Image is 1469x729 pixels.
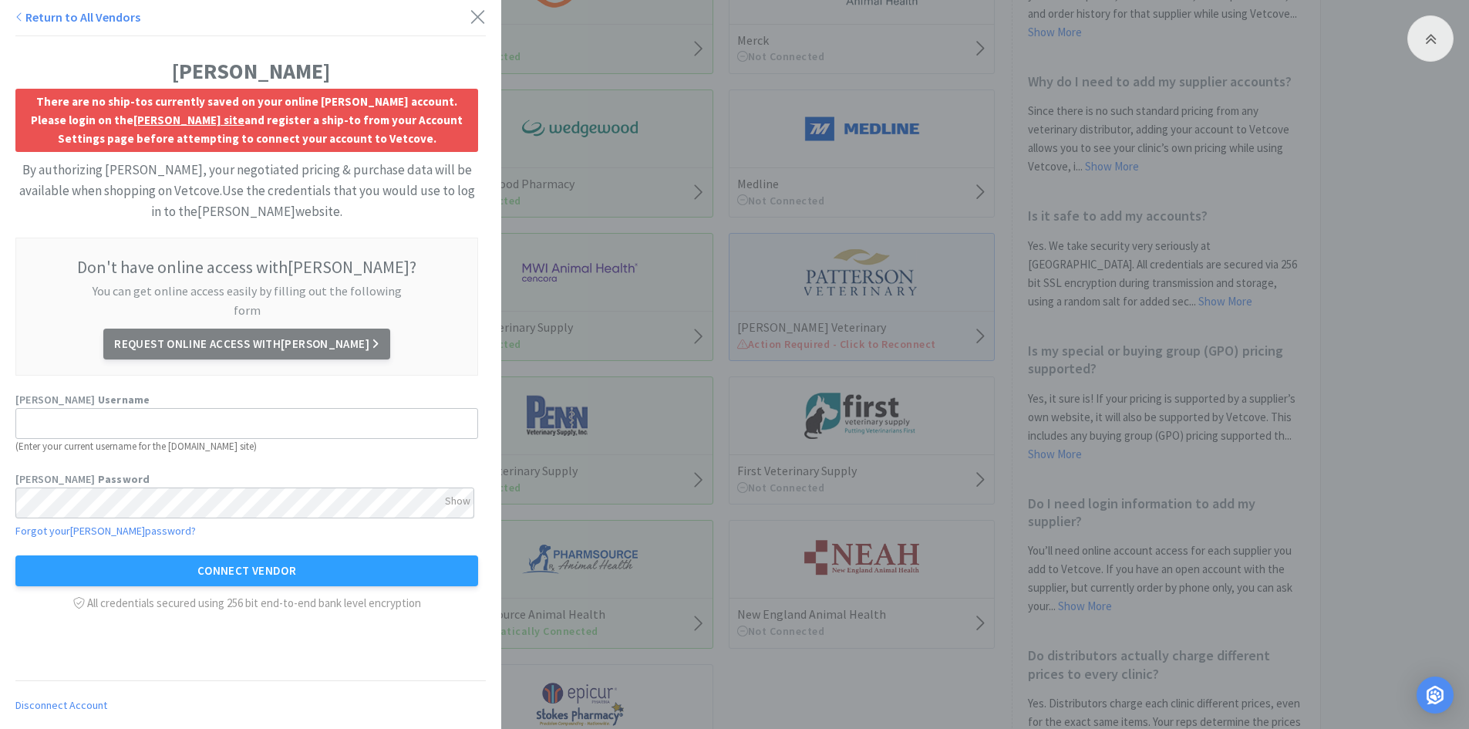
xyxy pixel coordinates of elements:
button: Connect Vendor [15,555,478,586]
a: Forgot your[PERSON_NAME]password? [15,524,196,538]
label: [PERSON_NAME] [15,471,150,488]
label: [PERSON_NAME] [15,391,150,408]
a: Disconnect Account [15,698,107,712]
p: You can get online access easily by filling out the following form [81,282,413,321]
strong: Username [98,393,150,407]
strong: Password [98,472,150,486]
div: Open Intercom Messenger [1417,677,1454,714]
span: Use the credentials that you would use to log in to the [PERSON_NAME] website. [151,182,475,220]
p: There are no ship-tos currently saved on your online [PERSON_NAME] account. Please login on the a... [19,93,474,148]
a: Request Online Access with[PERSON_NAME] [103,329,389,359]
a: [PERSON_NAME] site [133,113,244,127]
div: Show [445,488,470,514]
div: All credentials secured using 256 bit end-to-end bank level encryption [15,586,478,613]
h1: [PERSON_NAME] [15,54,486,89]
a: Return to All Vendors [15,9,140,25]
h1: Don't have online access with [PERSON_NAME] ? [32,254,462,281]
h2: By authorizing [PERSON_NAME], your negotiated pricing & purchase data will be available when shop... [15,160,478,223]
p: ( Enter your current username for the [DOMAIN_NAME] site ) [15,439,478,455]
